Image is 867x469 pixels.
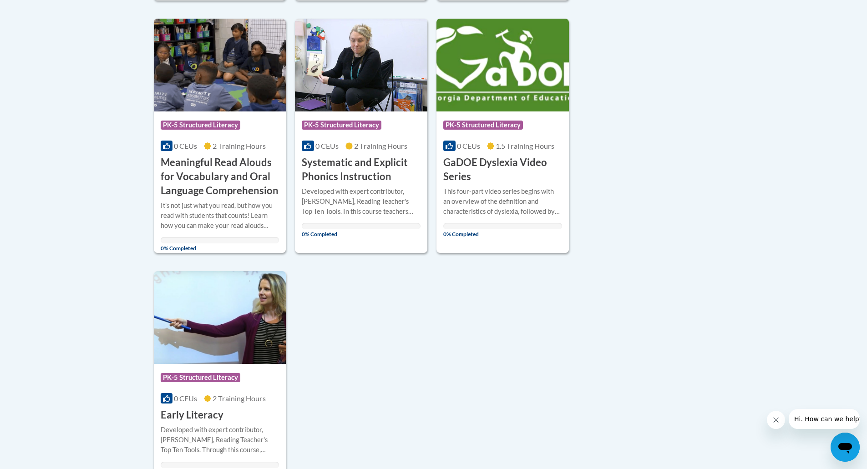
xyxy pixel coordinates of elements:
[354,141,407,150] span: 2 Training Hours
[315,141,339,150] span: 0 CEUs
[443,121,523,130] span: PK-5 Structured Literacy
[174,141,197,150] span: 0 CEUs
[302,187,421,217] div: Developed with expert contributor, [PERSON_NAME], Reading Teacher's Top Ten Tools. In this course...
[789,409,860,429] iframe: Message from company
[174,394,197,403] span: 0 CEUs
[443,187,562,217] div: This four-part video series begins with an overview of the definition and characteristics of dysl...
[767,411,785,429] iframe: Close message
[213,394,266,403] span: 2 Training Hours
[443,156,562,184] h3: GaDOE Dyslexia Video Series
[161,201,279,231] div: It's not just what you read, but how you read with students that counts! Learn how you can make y...
[436,19,569,111] img: Course Logo
[154,19,286,111] img: Course Logo
[5,6,74,14] span: Hi. How can we help?
[302,156,421,184] h3: Systematic and Explicit Phonics Instruction
[457,141,480,150] span: 0 CEUs
[831,433,860,462] iframe: Button to launch messaging window
[295,19,427,253] a: Course LogoPK-5 Structured Literacy0 CEUs2 Training Hours Systematic and Explicit Phonics Instruc...
[295,19,427,111] img: Course Logo
[161,156,279,197] h3: Meaningful Read Alouds for Vocabulary and Oral Language Comprehension
[154,19,286,253] a: Course LogoPK-5 Structured Literacy0 CEUs2 Training Hours Meaningful Read Alouds for Vocabulary a...
[302,121,381,130] span: PK-5 Structured Literacy
[213,141,266,150] span: 2 Training Hours
[161,425,279,455] div: Developed with expert contributor, [PERSON_NAME], Reading Teacher's Top Ten Tools. Through this c...
[436,19,569,253] a: Course LogoPK-5 Structured Literacy0 CEUs1.5 Training Hours GaDOE Dyslexia Video SeriesThis four-...
[161,408,223,422] h3: Early Literacy
[154,271,286,364] img: Course Logo
[161,121,240,130] span: PK-5 Structured Literacy
[496,141,554,150] span: 1.5 Training Hours
[161,373,240,382] span: PK-5 Structured Literacy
